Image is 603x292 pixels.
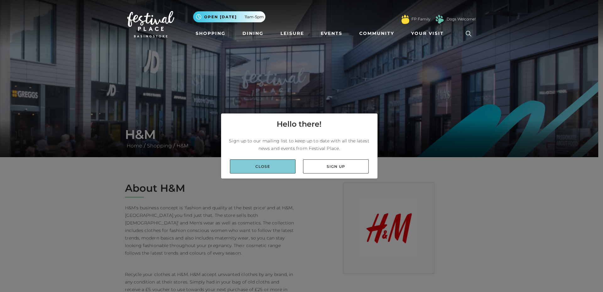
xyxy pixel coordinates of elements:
[303,159,369,174] a: Sign up
[127,11,174,37] img: Festival Place Logo
[278,28,307,39] a: Leisure
[193,28,228,39] a: Shopping
[318,28,345,39] a: Events
[240,28,266,39] a: Dining
[447,16,476,22] a: Dogs Welcome!
[409,28,449,39] a: Your Visit
[193,11,265,22] button: Open [DATE] 11am-5pm
[245,14,264,20] span: 11am-5pm
[204,14,237,20] span: Open [DATE]
[230,159,296,174] a: Close
[277,118,322,130] h4: Hello there!
[411,16,430,22] a: FP Family
[411,30,444,37] span: Your Visit
[226,137,372,152] p: Sign up to our mailing list to keep up to date with all the latest news and events from Festival ...
[357,28,397,39] a: Community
